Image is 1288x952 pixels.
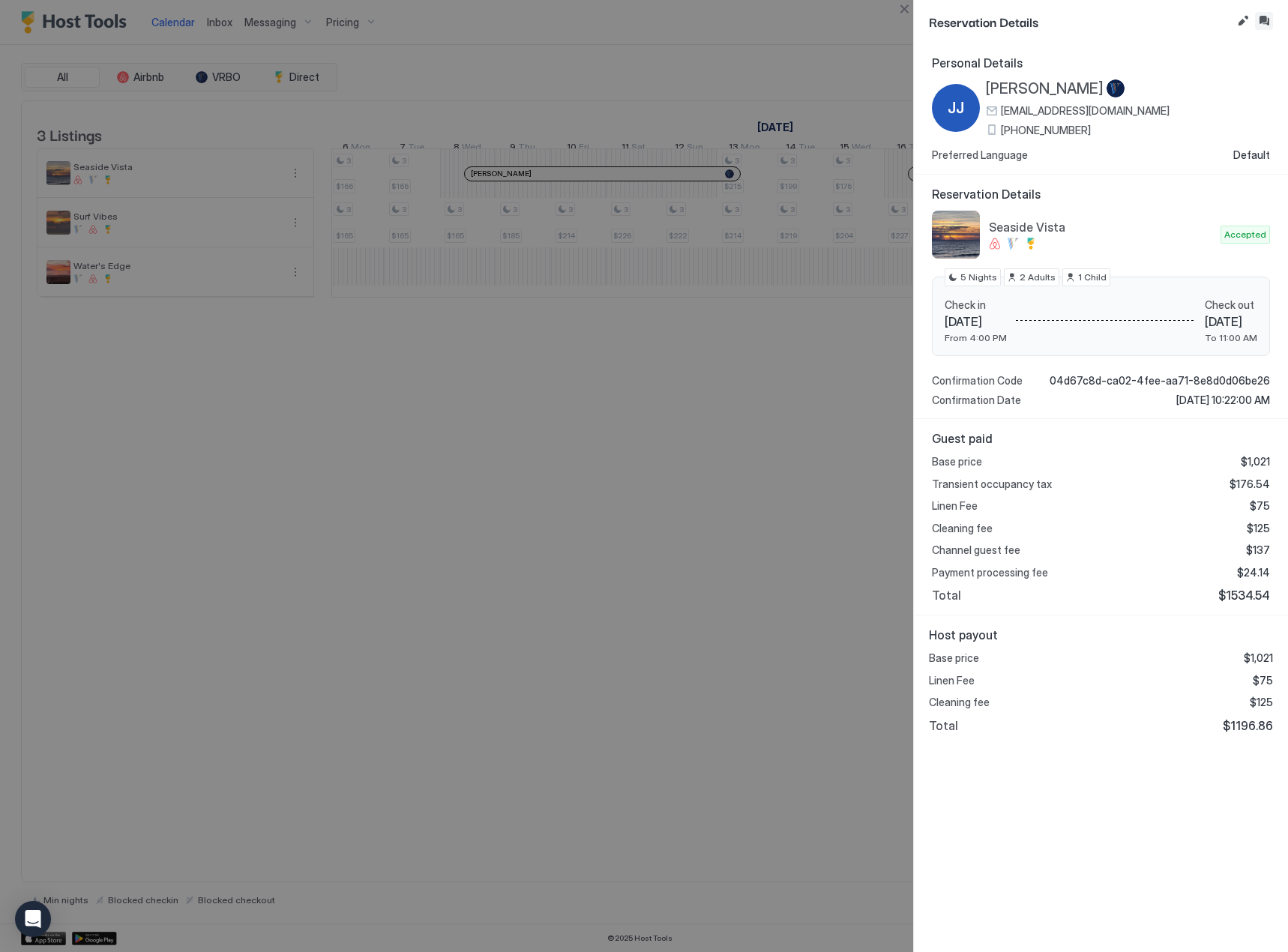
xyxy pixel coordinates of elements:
[1244,651,1273,665] span: $1,021
[929,627,1273,642] span: Host payout
[932,431,1270,446] span: Guest paid
[1247,522,1270,535] span: $125
[1250,499,1270,513] span: $75
[932,588,961,603] span: Total
[1205,314,1257,329] span: [DATE]
[932,566,1048,579] span: Payment processing fee
[1218,588,1270,603] span: $1534.54
[932,455,982,469] span: Base price
[932,211,980,259] div: listing image
[15,901,51,937] div: Open Intercom Messenger
[945,298,1007,312] span: Check in
[932,55,1270,70] span: Personal Details
[932,522,993,535] span: Cleaning fee
[1234,12,1252,30] button: Edit reservation
[1233,148,1270,162] span: Default
[1176,394,1270,407] span: [DATE] 10:22:00 AM
[945,314,1007,329] span: [DATE]
[986,79,1104,98] span: [PERSON_NAME]
[1250,696,1273,709] span: $125
[1078,271,1107,284] span: 1 Child
[929,718,958,733] span: Total
[929,651,979,665] span: Base price
[932,499,978,513] span: Linen Fee
[1224,228,1266,241] span: Accepted
[932,477,1052,491] span: Transient occupancy tax
[1001,104,1170,118] span: [EMAIL_ADDRESS][DOMAIN_NAME]
[1246,543,1270,557] span: $137
[1050,374,1270,388] span: 04d67c8d-ca02-4fee-aa71-8e8d0d06be26
[1230,477,1270,491] span: $176.54
[1001,124,1091,137] span: [PHONE_NUMBER]
[929,674,975,687] span: Linen Fee
[945,332,1007,343] span: From 4:00 PM
[1020,271,1056,284] span: 2 Adults
[1205,298,1257,312] span: Check out
[932,543,1020,557] span: Channel guest fee
[929,696,990,709] span: Cleaning fee
[932,148,1028,162] span: Preferred Language
[932,187,1270,202] span: Reservation Details
[1205,332,1257,343] span: To 11:00 AM
[1241,455,1270,469] span: $1,021
[1237,566,1270,579] span: $24.14
[932,374,1023,388] span: Confirmation Code
[1223,718,1273,733] span: $1196.86
[948,97,964,119] span: JJ
[1255,12,1273,30] button: Inbox
[1253,674,1273,687] span: $75
[989,220,1215,235] span: Seaside Vista
[960,271,997,284] span: 5 Nights
[929,12,1231,31] span: Reservation Details
[932,394,1021,407] span: Confirmation Date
